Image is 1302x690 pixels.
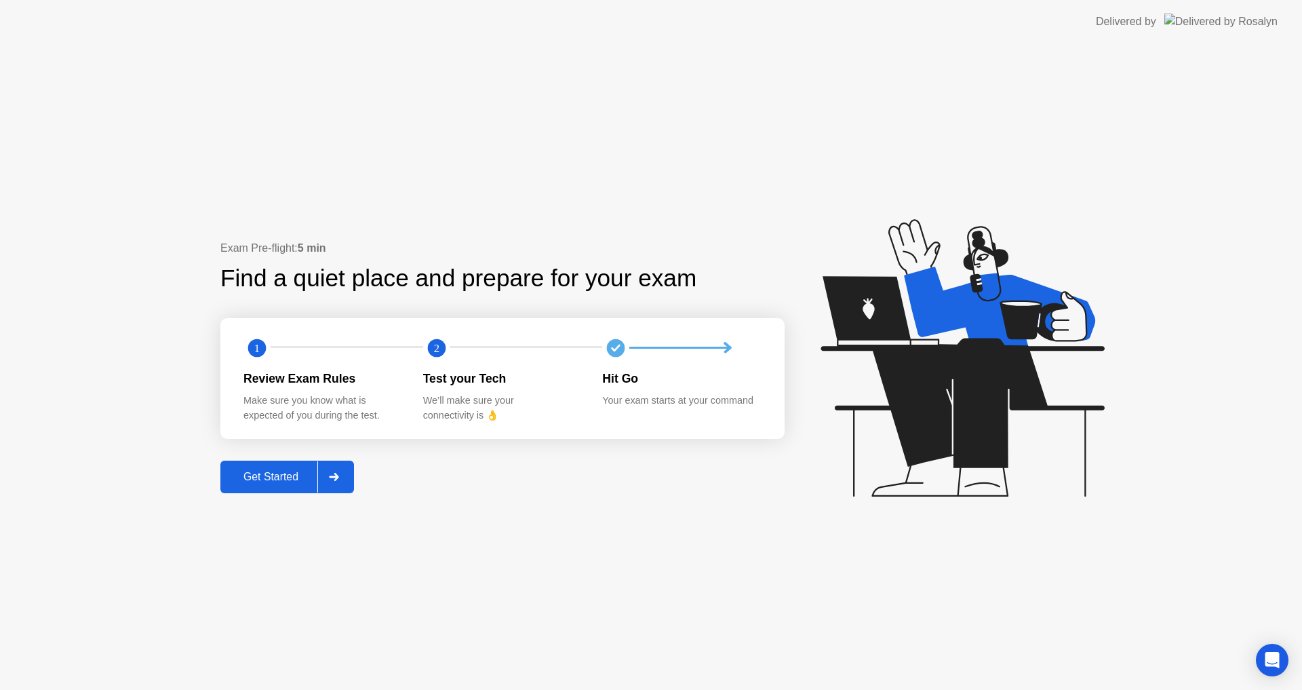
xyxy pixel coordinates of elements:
div: We’ll make sure your connectivity is 👌 [423,394,581,423]
div: Get Started [224,471,317,483]
div: Open Intercom Messenger [1256,644,1288,676]
div: Make sure you know what is expected of you during the test. [243,394,401,423]
div: Review Exam Rules [243,370,401,387]
div: Hit Go [602,370,760,387]
text: 1 [254,341,260,354]
div: Delivered by [1096,14,1156,30]
img: Delivered by Rosalyn [1164,14,1278,29]
text: 2 [434,341,439,354]
div: Your exam starts at your command [602,394,760,408]
div: Exam Pre-flight: [220,240,785,256]
div: Test your Tech [423,370,581,387]
button: Get Started [220,461,354,493]
b: 5 min [298,242,326,254]
div: Find a quiet place and prepare for your exam [220,261,698,296]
